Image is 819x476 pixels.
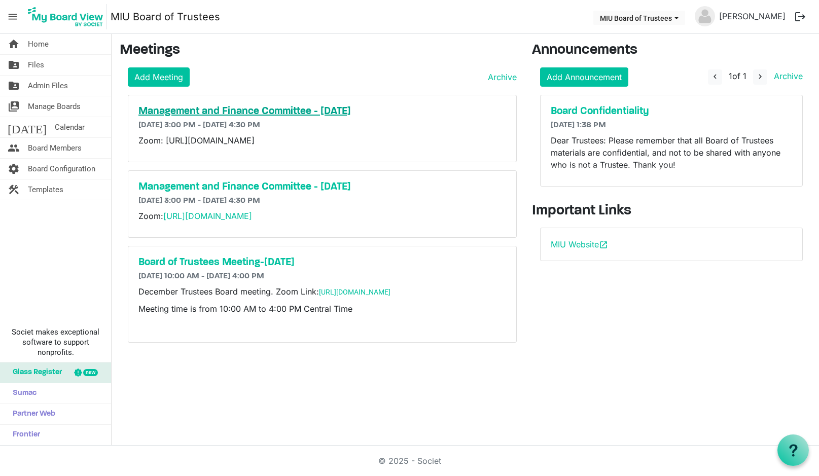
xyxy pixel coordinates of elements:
a: MIU Websiteopen_in_new [551,239,608,249]
button: navigate_next [753,69,767,85]
a: Add Announcement [540,67,628,87]
span: open_in_new [599,240,608,249]
span: menu [3,7,22,26]
span: navigate_next [756,72,765,81]
p: Dear Trustees: Please remember that all Board of Trustees materials are confidential, and not to ... [551,134,792,171]
a: My Board View Logo [25,4,111,29]
span: Partner Web [8,404,55,424]
span: home [8,34,20,54]
span: Files [28,55,44,75]
div: new [83,369,98,376]
a: Archive [484,71,517,83]
button: logout [790,6,811,27]
span: navigate_before [710,72,720,81]
span: settings [8,159,20,179]
span: Manage Boards [28,96,81,117]
span: Templates [28,179,63,200]
h6: [DATE] 3:00 PM - [DATE] 4:30 PM [138,196,506,206]
p: December Trustees Board meeting. Zoom Link: [138,285,506,298]
h6: [DATE] 3:00 PM - [DATE] 4:30 PM [138,121,506,130]
span: of 1 [729,71,746,81]
img: My Board View Logo [25,4,106,29]
a: [URL][DOMAIN_NAME] [319,288,390,296]
a: © 2025 - Societ [378,456,441,466]
img: no-profile-picture.svg [695,6,715,26]
a: Management and Finance Committee - [DATE] [138,181,506,193]
span: Glass Register [8,362,62,383]
span: 1 [729,71,732,81]
span: Board Members [28,138,82,158]
h3: Meetings [120,42,517,59]
span: Home [28,34,49,54]
span: Calendar [55,117,85,137]
a: Board of Trustees Meeting-[DATE] [138,257,506,269]
span: [DATE] 1:38 PM [551,121,606,129]
span: folder_shared [8,55,20,75]
a: [URL][DOMAIN_NAME] [163,211,252,221]
span: people [8,138,20,158]
a: MIU Board of Trustees [111,7,220,27]
span: Sumac [8,383,37,404]
a: [PERSON_NAME] [715,6,790,26]
button: navigate_before [708,69,722,85]
span: switch_account [8,96,20,117]
button: MIU Board of Trustees dropdownbutton [593,11,685,25]
span: folder_shared [8,76,20,96]
span: Zoom: [URL][DOMAIN_NAME] [138,135,255,145]
a: Management and Finance Committee - [DATE] [138,105,506,118]
h3: Announcements [532,42,811,59]
span: Meeting time is from 10:00 AM to 4:00 PM Central Time [138,304,352,314]
a: Add Meeting [128,67,190,87]
h3: Important Links [532,203,811,220]
h6: [DATE] 10:00 AM - [DATE] 4:00 PM [138,272,506,281]
a: Archive [770,71,803,81]
span: Frontier [8,425,40,445]
span: construction [8,179,20,200]
span: Societ makes exceptional software to support nonprofits. [5,327,106,357]
span: Board Configuration [28,159,95,179]
span: [DATE] [8,117,47,137]
span: Admin Files [28,76,68,96]
a: Board Confidentiality [551,105,792,118]
span: Zoom: [138,211,252,221]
